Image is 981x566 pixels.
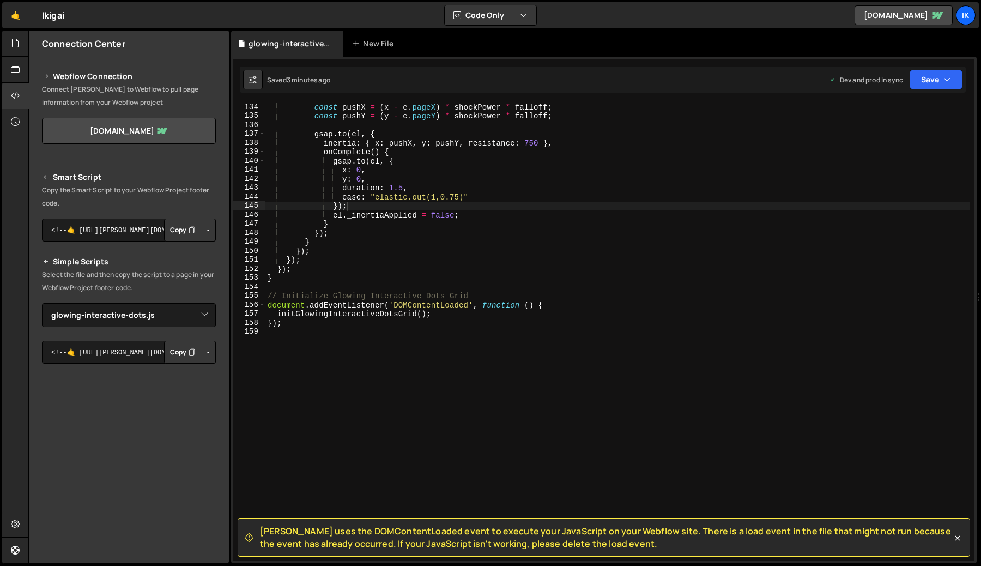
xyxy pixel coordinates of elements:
div: Saved [267,75,330,85]
div: 134 [233,103,265,112]
div: 158 [233,318,265,328]
div: 153 [233,273,265,282]
div: Button group with nested dropdown [164,219,216,242]
h2: Webflow Connection [42,70,216,83]
div: 148 [233,228,265,238]
div: 143 [233,183,265,192]
div: 136 [233,121,265,130]
button: Code Only [445,5,536,25]
div: 137 [233,129,265,139]
span: [PERSON_NAME] uses the DOMContentLoaded event to execute your JavaScript on your Webflow site. Th... [260,525,952,550]
button: Copy [164,341,201,364]
div: Ikigai [42,9,64,22]
button: Copy [164,219,201,242]
div: 147 [233,219,265,228]
div: 135 [233,111,265,121]
div: Button group with nested dropdown [164,341,216,364]
a: [DOMAIN_NAME] [855,5,953,25]
button: Save [910,70,962,89]
div: 156 [233,300,265,310]
p: Select the file and then copy the script to a page in your Webflow Project footer code. [42,268,216,294]
div: 154 [233,282,265,292]
div: 140 [233,156,265,166]
div: 142 [233,174,265,184]
div: 151 [233,255,265,264]
a: [DOMAIN_NAME] [42,118,216,144]
div: 138 [233,139,265,148]
a: Ik [956,5,976,25]
div: 152 [233,264,265,274]
p: Copy the Smart Script to your Webflow Project footer code. [42,184,216,210]
a: 🤙 [2,2,29,28]
div: 157 [233,309,265,318]
div: 145 [233,201,265,210]
div: glowing-interactive-dots.js [249,38,330,49]
div: 139 [233,147,265,156]
h2: Smart Script [42,171,216,184]
h2: Connection Center [42,38,125,50]
div: 150 [233,246,265,256]
iframe: YouTube video player [42,382,217,480]
div: 159 [233,327,265,336]
div: 3 minutes ago [287,75,330,85]
p: Connect [PERSON_NAME] to Webflow to pull page information from your Webflow project [42,83,216,109]
div: 146 [233,210,265,220]
div: 155 [233,291,265,300]
h2: Simple Scripts [42,255,216,268]
div: Dev and prod in sync [829,75,903,85]
div: 149 [233,237,265,246]
textarea: <!--🤙 [URL][PERSON_NAME][DOMAIN_NAME]> <script>document.addEventListener("DOMContentLoaded", func... [42,341,216,364]
div: New File [352,38,398,49]
div: 141 [233,165,265,174]
textarea: <!--🤙 [URL][PERSON_NAME][DOMAIN_NAME]> <script>document.addEventListener("DOMContentLoaded", func... [42,219,216,242]
div: 144 [233,192,265,202]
